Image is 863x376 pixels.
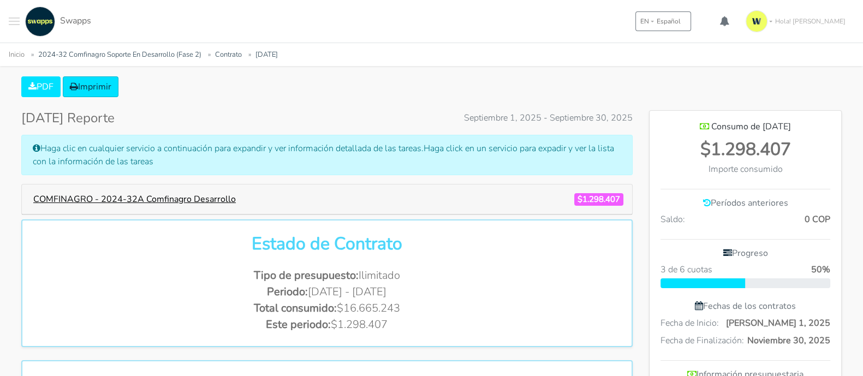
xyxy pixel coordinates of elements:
[747,334,830,347] span: Noviembre 30, 2025
[775,16,846,26] span: Hola! [PERSON_NAME]
[746,10,767,32] img: isotipo-3-3e143c57.png
[35,267,618,284] li: Ilimitado
[25,7,55,37] img: swapps-linkedin-v2.jpg
[660,248,830,259] h6: Progreso
[464,111,633,124] span: Septiembre 1, 2025 - Septiembre 30, 2025
[35,234,618,254] h2: Estado de Contrato
[660,213,685,226] span: Saldo:
[21,76,61,97] a: PDF
[35,300,618,317] li: $16.665.243
[9,50,25,59] a: Inicio
[38,50,201,59] a: 2024-32 Comfinagro Soporte En Desarrollo (Fase 2)
[660,301,830,312] h6: Fechas de los contratos
[805,213,830,226] span: 0 COP
[9,7,20,37] button: Toggle navigation menu
[267,284,308,299] span: Periodo:
[711,121,791,133] span: Consumo de [DATE]
[21,135,633,175] div: Haga clic en cualquier servicio a continuación para expandir y ver información detallada de las t...
[21,110,115,126] h4: [DATE] Reporte
[741,6,854,37] a: Hola! [PERSON_NAME]
[255,50,278,59] a: [DATE]
[35,317,618,333] li: $1.298.407
[660,334,744,347] span: Fecha de Finalización:
[22,7,91,37] a: Swapps
[660,263,712,276] span: 3 de 6 cuotas
[635,11,691,31] button: ENEspañol
[657,16,681,26] span: Español
[215,50,242,59] a: Contrato
[266,317,331,332] span: Este periodo:
[63,76,118,97] a: Imprimir
[254,268,359,283] span: Tipo de presupuesto:
[60,15,91,27] span: Swapps
[574,193,623,206] span: $1.298.407
[35,284,618,300] li: [DATE] - [DATE]
[811,263,830,276] span: 50%
[254,301,337,315] span: Total consumido:
[660,163,830,176] div: Importe consumido
[726,317,830,330] span: [PERSON_NAME] 1, 2025
[26,189,243,210] button: COMFINAGRO - 2024-32A Comfinagro Desarrollo
[660,317,719,330] span: Fecha de Inicio:
[660,136,830,163] div: $1.298.407
[660,198,830,208] h6: Períodos anteriores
